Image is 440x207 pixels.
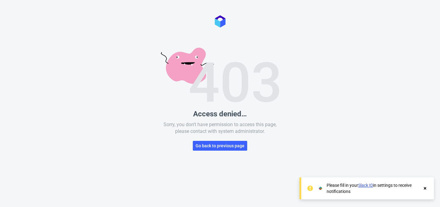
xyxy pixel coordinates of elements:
[358,183,373,188] a: Slack ID
[193,141,247,151] button: Go back to previous page
[193,110,247,118] p: Access denied…
[196,144,244,148] span: Go back to previous page
[327,182,419,194] div: Please fill in your in settings to receive notifications
[161,47,279,102] img: Error image
[161,121,279,135] p: Sorry, you don't have permission to access this page, please contact with system administrator.
[215,15,226,28] img: Logo
[317,185,324,191] img: Slack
